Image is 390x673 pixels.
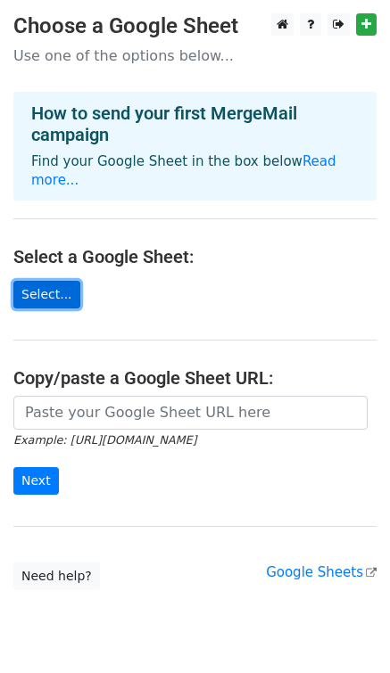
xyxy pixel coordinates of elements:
[13,246,377,267] h4: Select a Google Sheet:
[266,564,377,580] a: Google Sheets
[13,46,377,65] p: Use one of the options below...
[13,13,377,39] h3: Choose a Google Sheet
[31,153,336,188] a: Read more...
[13,367,377,389] h4: Copy/paste a Google Sheet URL:
[31,103,359,145] h4: How to send your first MergeMail campaign
[31,152,359,190] p: Find your Google Sheet in the box below
[13,433,196,447] small: Example: [URL][DOMAIN_NAME]
[13,562,100,590] a: Need help?
[301,587,390,673] iframe: Chat Widget
[13,467,59,495] input: Next
[13,396,368,430] input: Paste your Google Sheet URL here
[301,587,390,673] div: Widget de chat
[13,281,80,308] a: Select...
